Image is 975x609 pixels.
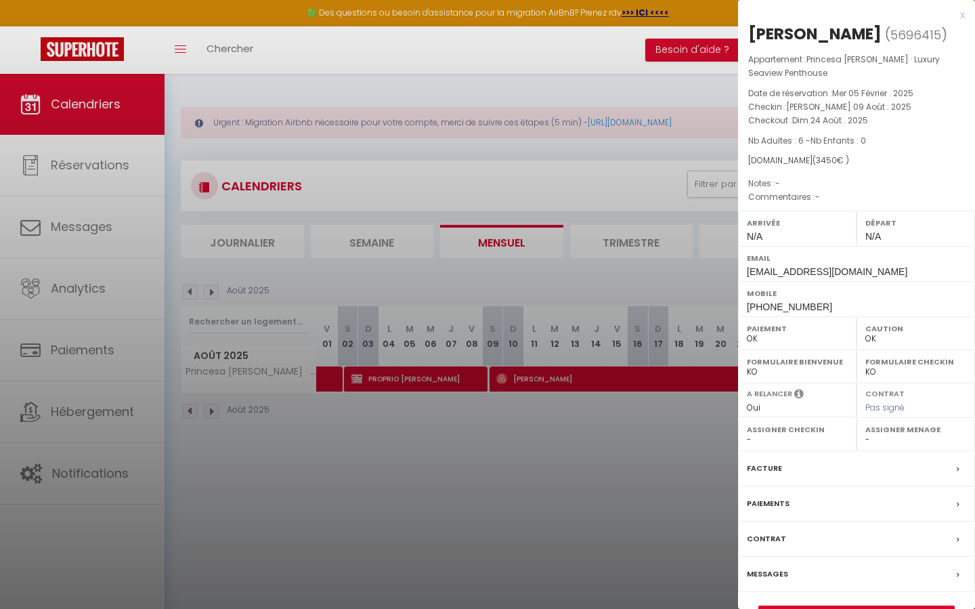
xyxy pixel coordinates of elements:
[738,7,965,23] div: x
[865,231,881,242] span: N/A
[748,54,940,79] span: Princesa [PERSON_NAME] · Luxury Seaview Penthouse
[747,355,848,369] label: Formulaire Bienvenue
[748,100,965,114] p: Checkin :
[786,101,911,112] span: [PERSON_NAME] 09 Août . 2025
[812,154,849,166] span: ( € )
[794,388,804,403] i: Sélectionner OUI si vous souhaiter envoyer les séquences de messages post-checkout
[792,114,868,126] span: Dim 24 Août . 2025
[865,355,966,369] label: Formulaire Checkin
[832,87,913,99] span: Mer 05 Février . 2025
[747,251,966,265] label: Email
[885,25,947,44] span: ( )
[810,135,866,146] span: Nb Enfants : 0
[747,388,792,400] label: A relancer
[747,231,762,242] span: N/A
[747,301,832,312] span: [PHONE_NUMBER]
[747,532,786,546] label: Contrat
[865,322,966,335] label: Caution
[865,402,905,413] span: Pas signé
[747,423,848,436] label: Assigner Checkin
[816,154,837,166] span: 3450
[748,190,965,204] p: Commentaires :
[775,177,780,189] span: -
[747,216,848,230] label: Arrivée
[747,287,966,300] label: Mobile
[748,177,965,190] p: Notes :
[747,322,848,335] label: Paiement
[815,191,820,203] span: -
[747,461,782,476] label: Facture
[748,135,866,146] span: Nb Adultes : 6 -
[747,497,789,511] label: Paiements
[747,567,788,581] label: Messages
[890,26,941,43] span: 5696415
[748,154,965,167] div: [DOMAIN_NAME]
[748,114,965,127] p: Checkout :
[748,23,882,45] div: [PERSON_NAME]
[748,53,965,80] p: Appartement :
[865,216,966,230] label: Départ
[748,87,965,100] p: Date de réservation :
[865,388,905,397] label: Contrat
[747,266,907,277] span: [EMAIL_ADDRESS][DOMAIN_NAME]
[865,423,966,436] label: Assigner Menage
